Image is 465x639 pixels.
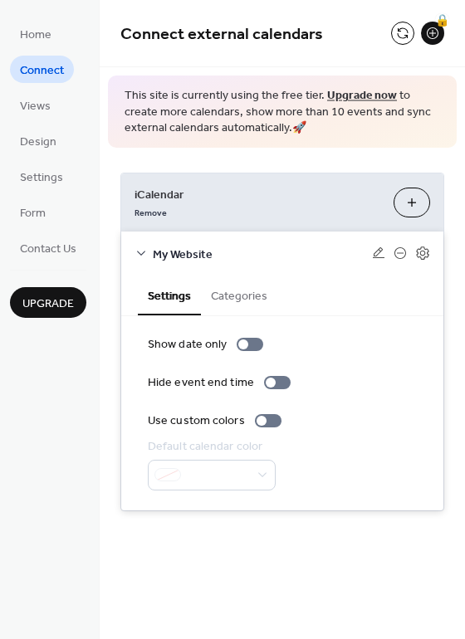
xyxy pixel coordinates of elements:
a: Contact Us [10,234,86,261]
button: Categories [201,276,277,314]
button: Settings [138,276,201,315]
span: Form [20,205,46,222]
a: Connect [10,56,74,83]
a: Design [10,127,66,154]
a: Home [10,20,61,47]
span: Remove [135,207,167,218]
div: Use custom colors [148,412,245,430]
span: Home [20,27,51,44]
span: My Website [153,246,372,263]
span: Settings [20,169,63,187]
a: Settings [10,163,73,190]
div: Hide event end time [148,374,254,392]
div: Show date only [148,336,227,354]
span: This site is currently using the free tier. to create more calendars, show more than 10 events an... [125,88,440,137]
a: Form [10,198,56,226]
span: Connect external calendars [120,18,323,51]
span: Views [20,98,51,115]
span: iCalendar [135,186,380,203]
div: Default calendar color [148,438,272,456]
span: Connect [20,62,64,80]
span: Contact Us [20,241,76,258]
span: Upgrade [22,295,74,313]
button: Upgrade [10,287,86,318]
a: Views [10,91,61,119]
a: Upgrade now [327,85,397,107]
span: Design [20,134,56,151]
